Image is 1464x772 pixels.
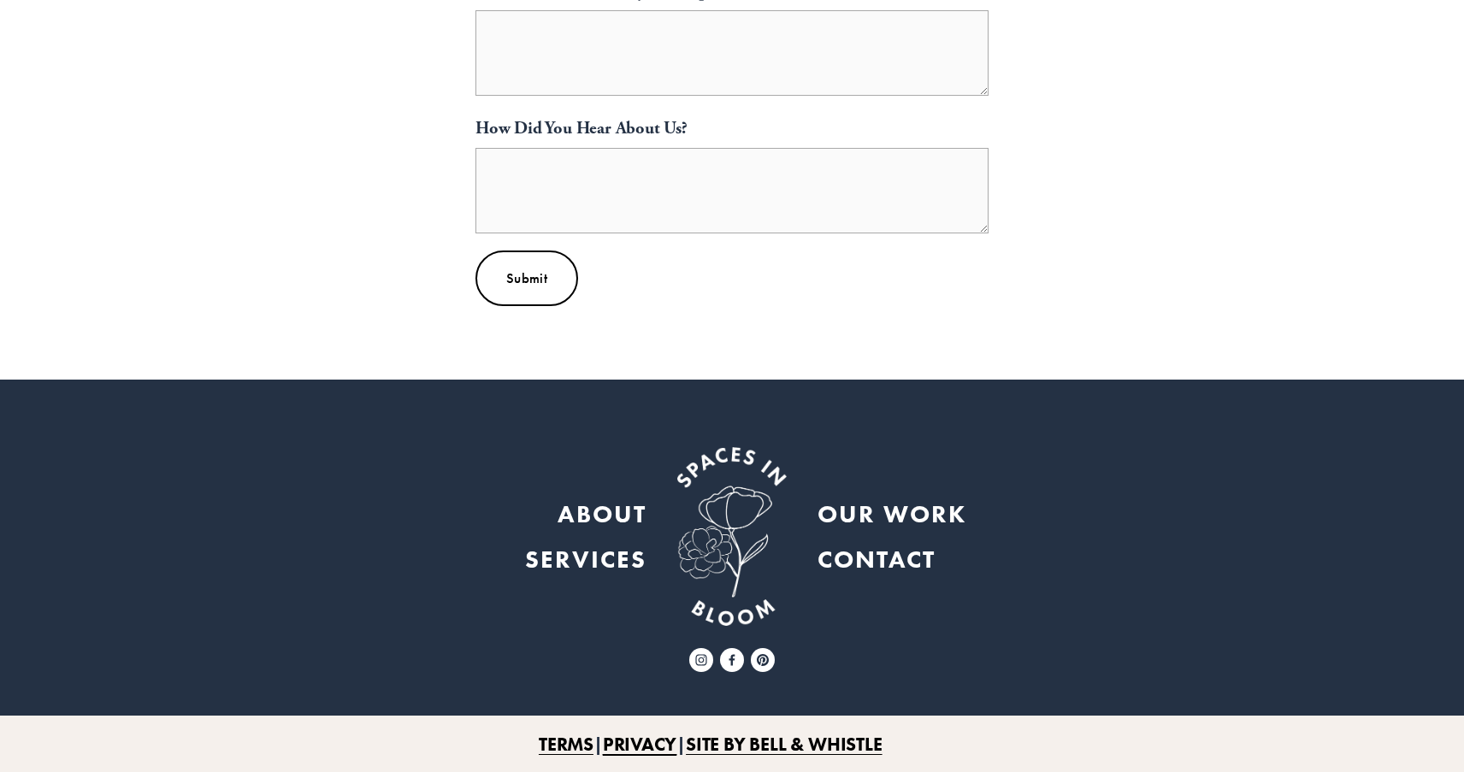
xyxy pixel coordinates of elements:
strong: CONTACT [818,544,936,575]
a: SERVICES [525,537,646,582]
span: Submit [506,269,547,287]
button: SubmitSubmit [475,250,578,307]
span: PRIVACY [603,733,677,756]
strong: SERVICES [525,544,646,575]
a: Pinterest [751,648,775,672]
a: SITE BY BELL & WHISTLE [686,728,883,762]
strong: ABOUT [558,498,646,529]
a: Facebook [720,648,744,672]
p: | | [305,728,1116,762]
a: OUR WORK [818,492,966,537]
a: CONTACT [818,537,936,582]
strong: OUR WORK [818,498,966,529]
a: TERMS [539,728,593,762]
a: PRIVACY [603,728,677,762]
a: ABOUT [558,492,646,537]
span: How Did You Hear About Us? [475,113,688,144]
a: Instagram [689,648,713,672]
